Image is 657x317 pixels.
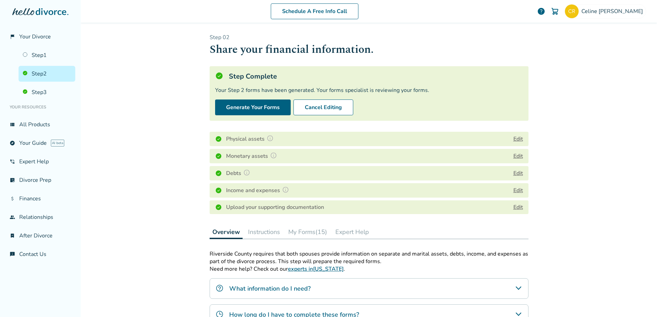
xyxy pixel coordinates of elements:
img: celinekoroberson@gmail.com [565,4,579,18]
p: Need more help? Check out our . [210,265,528,273]
img: Question Mark [282,186,289,193]
h4: What information do I need? [229,284,311,293]
a: experts in[US_STATE] [288,265,344,273]
iframe: Chat Widget [623,284,657,317]
a: exploreYour GuideAI beta [5,135,75,151]
span: view_list [10,122,15,127]
h1: Share your financial information. [210,41,528,58]
span: bookmark_check [10,233,15,238]
div: Your Step 2 forms have been generated. Your forms specialist is reviewing your forms. [215,86,523,94]
button: Generate Your Forms [215,99,291,115]
span: list_alt_check [10,177,15,183]
button: Edit [513,152,523,160]
button: Cancel Editing [293,99,353,115]
span: flag_2 [10,34,15,39]
a: attach_moneyFinances [5,191,75,207]
img: Question Mark [243,169,250,176]
h4: Upload your supporting documentation [226,203,324,211]
span: group [10,214,15,220]
a: flag_2Your Divorce [5,29,75,45]
h4: Income and expenses [226,186,291,195]
div: What information do I need? [210,278,528,299]
a: Step1 [19,47,75,63]
h4: Physical assets [226,134,276,143]
span: Your Divorce [19,33,51,40]
span: AI beta [51,140,64,146]
button: Overview [210,225,243,239]
h4: Debts [226,169,252,178]
p: Riverside County requires that both spouses provide information on separate and marital assets, d... [210,250,528,265]
button: Expert Help [333,225,372,239]
img: Completed [215,187,222,194]
h5: Step Complete [229,72,277,81]
span: attach_money [10,196,15,201]
a: chat_infoContact Us [5,246,75,262]
h4: Monetary assets [226,152,279,161]
a: list_alt_checkDivorce Prep [5,172,75,188]
img: Completed [215,153,222,160]
button: Edit [513,169,523,177]
span: explore [10,140,15,146]
a: Step3 [19,84,75,100]
a: help [537,7,545,15]
img: Completed [215,170,222,177]
a: phone_in_talkExpert Help [5,154,75,169]
button: My Forms(15) [286,225,330,239]
img: Completed [215,136,222,142]
li: Your Resources [5,100,75,114]
img: Cart [551,7,559,15]
img: What information do I need? [215,284,224,292]
span: chat_info [10,251,15,257]
p: Step 0 2 [210,34,528,41]
a: Edit [513,203,523,211]
a: bookmark_checkAfter Divorce [5,228,75,244]
a: Step2 [19,66,75,82]
span: phone_in_talk [10,159,15,164]
button: Instructions [245,225,283,239]
a: groupRelationships [5,209,75,225]
a: Schedule A Free Info Call [271,3,358,19]
img: Question Mark [270,152,277,159]
button: Edit [513,135,523,143]
span: Celine [PERSON_NAME] [581,8,646,15]
a: view_listAll Products [5,117,75,132]
button: Edit [513,186,523,195]
img: Question Mark [267,135,274,142]
img: Completed [215,204,222,211]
